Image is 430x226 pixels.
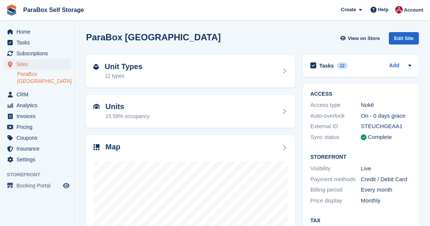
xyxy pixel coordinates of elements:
[105,102,150,111] h2: Units
[4,59,71,69] a: menu
[368,133,392,142] div: Complete
[310,196,361,205] div: Price display
[16,111,61,121] span: Invoices
[378,6,388,13] span: Help
[310,133,361,142] div: Sync status
[4,154,71,165] a: menu
[361,122,411,131] div: STEUCHGEAA1
[105,72,142,80] div: 12 types
[86,95,295,128] a: Units 15.59% occupancy
[105,143,120,151] h2: Map
[16,143,61,154] span: Insurance
[16,122,61,132] span: Pricing
[339,32,383,44] a: View on Store
[16,59,61,69] span: Sites
[4,143,71,154] a: menu
[16,27,61,37] span: Home
[16,100,61,111] span: Analytics
[361,196,411,205] div: Monthly
[389,62,399,70] a: Add
[16,37,61,48] span: Tasks
[16,48,61,59] span: Subscriptions
[16,154,61,165] span: Settings
[389,32,419,47] a: Edit Site
[20,4,87,16] a: ParaBox Self Storage
[17,71,71,85] a: ParaBox [GEOGRAPHIC_DATA]
[319,62,334,69] h2: Tasks
[310,154,411,160] h2: Storefront
[6,4,17,16] img: stora-icon-8386f47178a22dfd0bd8f6a31ec36ba5ce8667c1dd55bd0f319d3a0aa187defe.svg
[4,48,71,59] a: menu
[4,111,71,121] a: menu
[86,55,295,88] a: Unit Types 12 types
[310,91,411,97] h2: ACCESS
[4,122,71,132] a: menu
[93,144,99,150] img: map-icn-33ee37083ee616e46c38cad1a60f524a97daa1e2b2c8c0bc3eb3415660979fc1.svg
[395,6,403,13] img: Yan Grandjean
[7,171,74,179] span: Storefront
[16,89,61,100] span: CRM
[310,164,361,173] div: Visibility
[4,37,71,48] a: menu
[361,112,411,120] div: On - 0 days grace
[93,64,99,70] img: unit-type-icn-2b2737a686de81e16bb02015468b77c625bbabd49415b5ef34ead5e3b44a266d.svg
[105,112,150,120] div: 15.59% occupancy
[16,180,61,191] span: Booking Portal
[16,133,61,143] span: Coupons
[389,32,419,44] div: Edit Site
[310,175,361,184] div: Payment methods
[310,122,361,131] div: External ID
[4,89,71,100] a: menu
[310,218,411,224] h2: Tax
[310,112,361,120] div: Auto-overlock
[105,62,142,71] h2: Unit Types
[4,27,71,37] a: menu
[361,164,411,173] div: Live
[337,62,348,69] div: 12
[86,32,221,42] h2: ParaBox [GEOGRAPHIC_DATA]
[62,181,71,190] a: Preview store
[341,6,356,13] span: Create
[93,104,99,109] img: unit-icn-7be61d7bf1b0ce9d3e12c5938cc71ed9869f7b940bace4675aadf7bd6d80202e.svg
[310,186,361,194] div: Billing period
[361,175,411,184] div: Credit / Debit Card
[310,101,361,109] div: Access type
[4,180,71,191] a: menu
[4,100,71,111] a: menu
[361,186,411,194] div: Every month
[4,133,71,143] a: menu
[348,35,380,42] span: View on Store
[361,101,411,109] div: Nokē
[404,6,423,14] span: Account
